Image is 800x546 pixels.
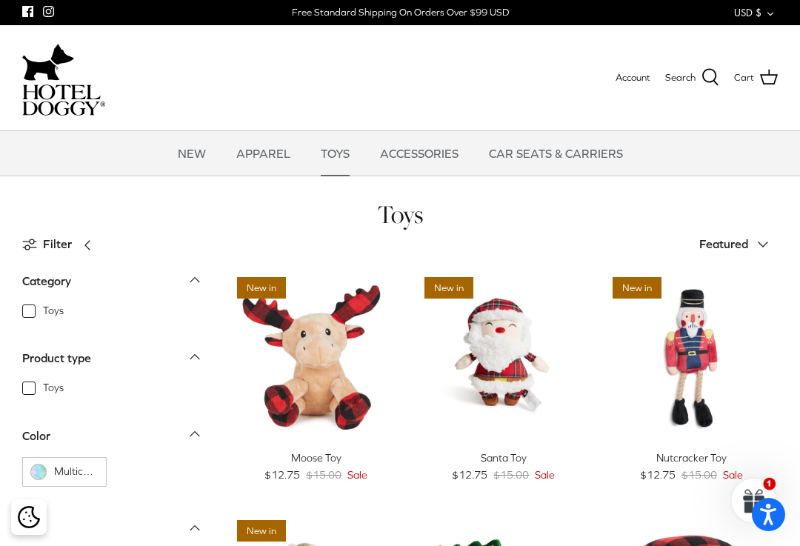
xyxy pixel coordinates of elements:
[723,467,743,483] span: Sale
[18,506,40,528] img: Cookie policy
[43,235,72,254] span: Filter
[417,450,590,483] a: Santa Toy $12.75 $15.00 Sale
[22,427,50,446] div: Color
[230,270,402,442] a: Moose Toy
[43,381,64,396] span: Toys
[605,450,778,466] div: Nutcracker Toy
[292,6,509,19] div: Free Standard Shipping On Orders Over $99 USD
[22,424,200,457] a: Color
[22,272,71,291] div: Category
[306,467,341,483] span: $15.00
[22,349,91,368] div: Product type
[493,467,529,483] span: $15.00
[616,72,650,83] span: Account
[699,228,778,261] button: Featured
[237,277,286,299] span: New in
[22,40,105,116] a: hoteldoggycom
[43,6,54,17] a: Instagram
[230,450,402,466] div: Moose Toy
[424,277,473,299] span: New in
[605,450,778,483] a: Nutcracker Toy $12.75 $15.00 Sale
[264,467,300,483] span: $12.75
[16,505,41,530] button: Cookie policy
[613,277,661,299] span: New in
[54,465,99,479] span: Multicolor
[699,237,748,250] span: Featured
[22,84,105,116] img: hoteldoggycom
[424,520,477,542] span: 15% off
[476,131,636,176] a: CAR SEATS & CARRIERS
[734,68,778,87] a: Cart
[237,520,286,542] span: New in
[734,70,754,86] span: Cart
[230,450,402,483] a: Moose Toy $12.75 $15.00 Sale
[605,270,778,442] a: Nutcracker Toy
[223,131,304,176] a: APPAREL
[347,467,367,483] span: Sale
[417,270,590,442] a: Santa Toy
[292,1,509,24] a: Free Standard Shipping On Orders Over $99 USD
[665,68,719,87] a: Search
[665,70,696,86] span: Search
[43,304,64,319] span: Toys
[616,70,650,86] a: Account
[535,467,555,483] span: Sale
[22,199,778,230] h1: Toys
[22,347,200,380] a: Product type
[640,467,676,483] span: $12.75
[22,227,101,262] a: Filter
[452,467,487,483] span: $12.75
[22,270,200,303] a: Category
[307,131,363,176] a: TOYS
[11,499,47,535] div: Cookie policy
[367,131,472,176] a: ACCESSORIES
[22,6,33,17] a: Facebook
[417,450,590,466] div: Santa Toy
[22,40,74,84] img: dog-icon.svg
[613,520,665,542] span: 15% off
[164,131,219,176] a: NEW
[681,467,717,483] span: $15.00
